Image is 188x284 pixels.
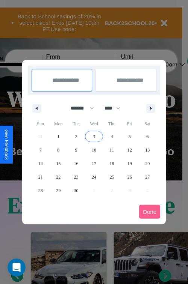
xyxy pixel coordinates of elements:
[56,157,61,170] span: 15
[103,130,121,143] button: 4
[49,143,67,157] button: 8
[139,118,156,130] span: Sat
[67,118,85,130] span: Tue
[56,170,61,184] span: 22
[121,118,138,130] span: Fri
[139,170,156,184] button: 27
[127,157,132,170] span: 19
[57,130,59,143] span: 1
[38,184,43,197] span: 28
[145,143,150,157] span: 13
[139,143,156,157] button: 13
[85,130,103,143] button: 3
[92,170,96,184] span: 24
[38,170,43,184] span: 21
[39,143,42,157] span: 7
[103,157,121,170] button: 18
[109,157,114,170] span: 18
[139,130,156,143] button: 6
[103,118,121,130] span: Thu
[75,143,77,157] span: 9
[121,130,138,143] button: 5
[92,143,96,157] span: 10
[85,118,103,130] span: Wed
[32,170,49,184] button: 21
[146,130,149,143] span: 6
[67,130,85,143] button: 2
[67,170,85,184] button: 23
[145,170,150,184] span: 27
[145,157,150,170] span: 20
[111,130,113,143] span: 4
[103,143,121,157] button: 11
[127,143,132,157] span: 12
[139,205,160,219] button: Done
[121,157,138,170] button: 19
[92,157,96,170] span: 17
[121,170,138,184] button: 26
[127,170,132,184] span: 26
[74,157,79,170] span: 16
[67,143,85,157] button: 9
[49,170,67,184] button: 22
[110,143,114,157] span: 11
[121,143,138,157] button: 12
[57,143,59,157] span: 8
[139,157,156,170] button: 20
[85,157,103,170] button: 17
[103,170,121,184] button: 25
[67,184,85,197] button: 30
[85,143,103,157] button: 10
[32,143,49,157] button: 7
[129,130,131,143] span: 5
[56,184,61,197] span: 29
[75,130,77,143] span: 2
[32,157,49,170] button: 14
[8,258,26,276] iframe: Intercom live chat
[74,184,79,197] span: 30
[32,184,49,197] button: 28
[85,170,103,184] button: 24
[74,170,79,184] span: 23
[38,157,43,170] span: 14
[49,184,67,197] button: 29
[49,157,67,170] button: 15
[4,129,9,160] div: Give Feedback
[32,118,49,130] span: Sun
[49,118,67,130] span: Mon
[49,130,67,143] button: 1
[109,170,114,184] span: 25
[67,157,85,170] button: 16
[93,130,95,143] span: 3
